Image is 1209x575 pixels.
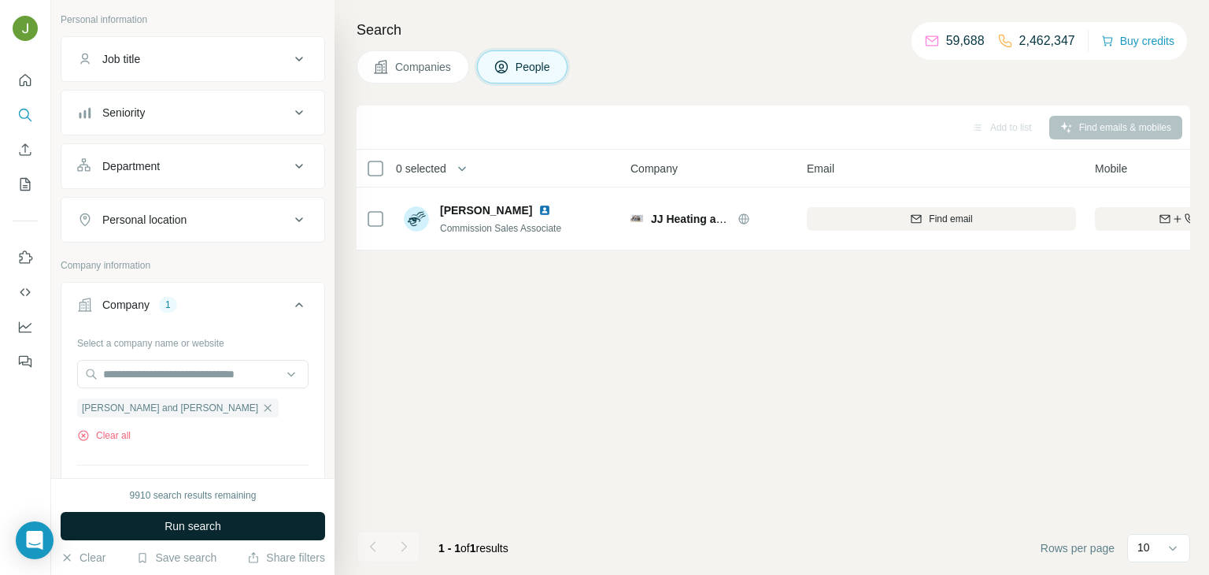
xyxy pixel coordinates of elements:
[61,512,325,540] button: Run search
[13,66,38,95] button: Quick start
[13,313,38,341] button: Dashboard
[130,488,257,503] div: 9910 search results remaining
[516,59,552,75] span: People
[395,59,453,75] span: Companies
[630,161,678,176] span: Company
[440,223,561,234] span: Commission Sales Associate
[102,158,160,174] div: Department
[438,542,460,555] span: 1 - 1
[13,135,38,164] button: Enrich CSV
[946,32,985,50] p: 59,688
[13,101,38,129] button: Search
[82,401,258,415] span: [PERSON_NAME] and [PERSON_NAME]
[159,298,177,312] div: 1
[77,428,131,443] button: Clear all
[404,206,429,232] img: Avatar
[13,278,38,306] button: Use Surfe API
[102,297,150,313] div: Company
[470,542,476,555] span: 1
[13,347,38,376] button: Feedback
[438,542,508,555] span: results
[102,212,187,228] div: Personal location
[165,518,221,534] span: Run search
[396,161,446,176] span: 0 selected
[61,13,325,27] p: Personal information
[77,330,309,351] div: Select a company name or website
[16,521,54,559] div: Open Intercom Messenger
[13,16,38,41] img: Avatar
[102,105,145,121] div: Seniority
[651,213,819,225] span: JJ Heating and Air Conditioning
[460,542,470,555] span: of
[247,550,325,566] button: Share filters
[102,51,140,67] div: Job title
[61,258,325,273] p: Company information
[61,147,324,185] button: Department
[1137,540,1150,555] p: 10
[61,40,324,78] button: Job title
[1095,161,1127,176] span: Mobile
[630,214,643,223] img: Logo of JJ Heating and Air Conditioning
[136,550,216,566] button: Save search
[357,19,1190,41] h4: Search
[538,204,551,217] img: LinkedIn logo
[13,170,38,198] button: My lists
[61,550,105,566] button: Clear
[1101,30,1174,52] button: Buy credits
[929,212,972,226] span: Find email
[807,207,1076,231] button: Find email
[1019,32,1075,50] p: 2,462,347
[440,202,532,218] span: [PERSON_NAME]
[807,161,834,176] span: Email
[61,286,324,330] button: Company1
[61,94,324,132] button: Seniority
[1041,540,1115,556] span: Rows per page
[13,243,38,272] button: Use Surfe on LinkedIn
[61,201,324,239] button: Personal location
